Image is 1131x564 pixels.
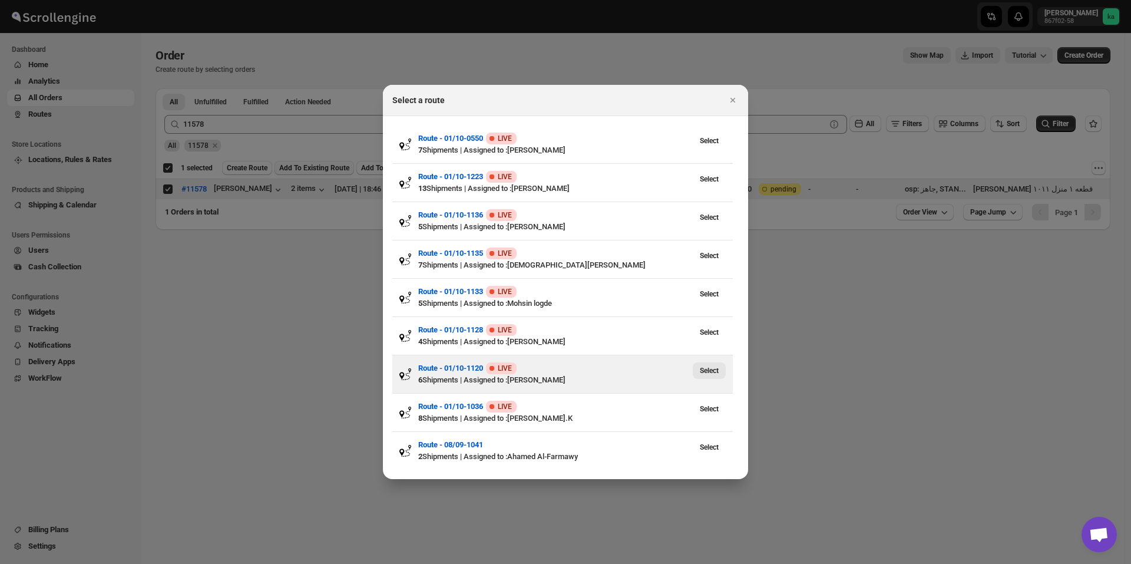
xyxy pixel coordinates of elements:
[418,209,483,221] button: Route - 01/10-1136
[418,452,422,461] b: 2
[693,248,726,264] button: View Route - 01/10-1135’s latest order
[392,94,445,106] h2: Select a route
[700,289,719,299] span: Select
[700,213,719,222] span: Select
[418,439,483,451] button: Route - 08/09-1041
[418,299,422,308] b: 5
[498,402,512,411] span: LIVE
[418,413,693,424] div: Shipments | Assigned to : [PERSON_NAME].K
[700,366,719,375] span: Select
[418,362,483,374] button: Route - 01/10-1120
[418,451,693,463] div: Shipments | Assigned to : Ahamed Al-Farmawy
[418,401,483,413] button: Route - 01/10-1036
[700,251,719,260] span: Select
[693,209,726,226] button: View Route - 01/10-1136’s latest order
[498,172,512,182] span: LIVE
[693,286,726,302] button: View Route - 01/10-1133’s latest order
[418,133,483,144] button: Route - 01/10-0550
[693,401,726,417] button: View Route - 01/10-1036’s latest order
[693,133,726,149] button: View Route - 01/10-0550’s latest order
[498,364,512,373] span: LIVE
[693,439,726,456] button: View Route - 08/09-1041’s latest order
[418,374,693,386] div: Shipments | Assigned to : [PERSON_NAME]
[700,174,719,184] span: Select
[418,183,693,194] div: Shipments | Assigned to : [PERSON_NAME]
[498,325,512,335] span: LIVE
[418,336,693,348] div: Shipments | Assigned to : [PERSON_NAME]
[693,171,726,187] button: View Route - 01/10-1223’s latest order
[700,328,719,337] span: Select
[418,375,422,384] b: 6
[1082,517,1117,552] div: Open chat
[418,414,422,423] b: 8
[498,210,512,220] span: LIVE
[693,362,726,379] button: View Route - 01/10-1120’s latest order
[700,443,719,452] span: Select
[418,298,693,309] div: Shipments | Assigned to : Mohsin logde
[418,286,483,298] button: Route - 01/10-1133
[700,136,719,146] span: Select
[498,249,512,258] span: LIVE
[498,287,512,296] span: LIVE
[418,146,422,154] b: 7
[418,221,693,233] div: Shipments | Assigned to : [PERSON_NAME]
[498,134,512,143] span: LIVE
[693,324,726,341] button: View Route - 01/10-1128’s latest order
[418,337,422,346] b: 4
[418,222,422,231] b: 5
[418,248,483,259] button: Route - 01/10-1135
[418,260,422,269] b: 7
[418,184,426,193] b: 13
[418,144,693,156] div: Shipments | Assigned to : [PERSON_NAME]
[725,92,741,108] button: Close
[418,259,693,271] div: Shipments | Assigned to : [DEMOGRAPHIC_DATA][PERSON_NAME]
[418,171,483,183] button: Route - 01/10-1223
[418,324,483,336] button: Route - 01/10-1128
[700,404,719,414] span: Select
